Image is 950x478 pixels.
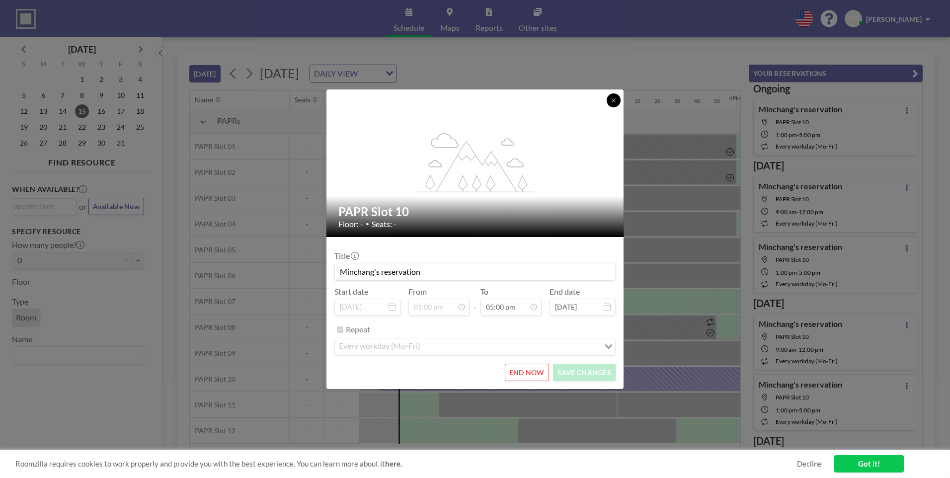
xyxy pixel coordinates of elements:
input: Search for option [423,340,599,353]
span: Seats: - [372,219,396,229]
span: Roomzilla requires cookies to work properly and provide you with the best experience. You can lea... [15,459,797,469]
button: END NOW [505,364,549,381]
label: From [408,287,427,297]
span: every workday (Mo-Fri) [337,340,422,353]
span: • [366,220,369,228]
label: Title [334,251,358,261]
a: Got it! [834,455,904,473]
div: Search for option [335,338,615,355]
a: Decline [797,459,822,469]
h2: PAPR Slot 10 [338,204,613,219]
a: here. [385,459,402,468]
input: (No title) [335,263,615,280]
g: flex-grow: 1.2; [417,132,534,192]
label: End date [550,287,580,297]
button: SAVE CHANGES [553,364,616,381]
label: Repeat [346,324,370,334]
label: To [480,287,488,297]
label: Start date [334,287,368,297]
span: Floor: - [338,219,363,229]
span: - [474,290,476,312]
